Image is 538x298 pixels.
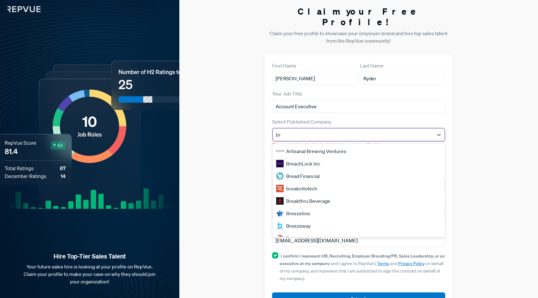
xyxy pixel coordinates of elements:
[272,224,297,231] label: Work Email
[360,72,445,85] input: Last Name
[272,142,446,147] p: Please select from the list of published companies on RepVue
[276,235,284,242] img: Breg
[272,152,446,165] p: Only published company profiles can claim a free account at this time. Please if you are interest...
[272,195,445,207] div: Breakthru Beverage
[276,160,284,167] img: BreachLock Inc
[272,234,446,247] input: Email
[276,172,284,180] img: Bread Financial
[276,185,284,192] img: breakintotech
[272,168,319,175] label: # Of Open Sales Jobs
[398,261,425,266] a: Privacy Policy
[272,207,445,220] div: Breezeline
[272,232,445,244] div: Breg
[276,222,284,230] img: Breezeway
[360,62,384,69] label: Last Name
[272,72,357,85] input: First Name
[272,100,446,113] input: Title
[272,196,344,203] label: How will I primarily use RepVue?
[276,197,284,205] img: Breakthru Beverage
[377,261,389,266] a: Terms
[10,252,169,260] strong: Hire Top-Tier Sales Talent
[272,220,445,232] div: Breezeway
[272,118,332,125] label: Select Published Company
[272,170,445,182] div: Bread Financial
[265,30,453,44] p: Claim your free profile to showcase your employer brand and hire top sales talent from the RepVue...
[276,147,284,155] img: Artisanal Brewing Ventures
[280,253,445,266] strong: I confirm I represent HR, Recruiting, Employer Branding/PR, Sales Leadership, or an executive at ...
[280,253,445,281] span: and I agree to RepVue’s and on behalf of my company, and represent that I am authorized to sign t...
[265,6,453,27] h3: Claim your Free Profile!
[10,263,169,285] p: Your future sales hire is looking at your profile on RepVue. Claim your profile to make your case...
[276,210,284,217] img: Breezeline
[272,62,296,69] label: First Name
[272,157,445,170] div: BreachLock Inc
[272,90,302,97] label: Your Job Title
[272,182,445,195] div: breakintotech
[272,145,445,157] div: Artisanal Brewing Ventures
